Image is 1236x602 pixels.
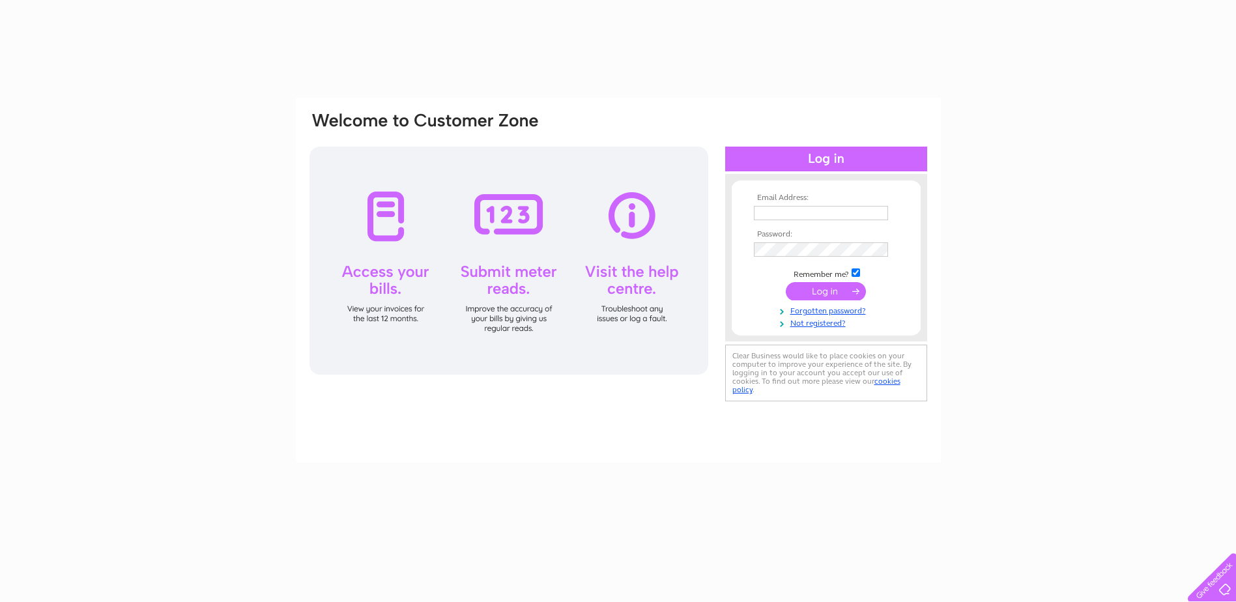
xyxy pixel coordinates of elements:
[754,316,902,328] a: Not registered?
[732,377,900,394] a: cookies policy
[725,345,927,401] div: Clear Business would like to place cookies on your computer to improve your experience of the sit...
[754,304,902,316] a: Forgotten password?
[751,266,902,279] td: Remember me?
[786,282,866,300] input: Submit
[751,193,902,203] th: Email Address:
[751,230,902,239] th: Password:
